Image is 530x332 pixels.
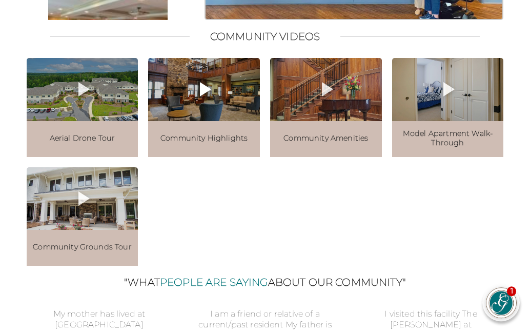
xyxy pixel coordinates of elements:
[397,130,499,148] span: Model Apartment Walk-Through
[507,287,516,296] div: 1
[283,134,368,143] span: Community Amenities
[486,288,516,318] img: avatar
[160,277,268,289] span: People Are Saying
[27,277,504,289] h2: "What About Our Community"
[160,134,248,143] span: Community Highlights
[210,31,320,43] h2: Community Videos
[50,134,115,143] span: Aerial Drone Tour
[33,243,132,252] span: Community Grounds Tour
